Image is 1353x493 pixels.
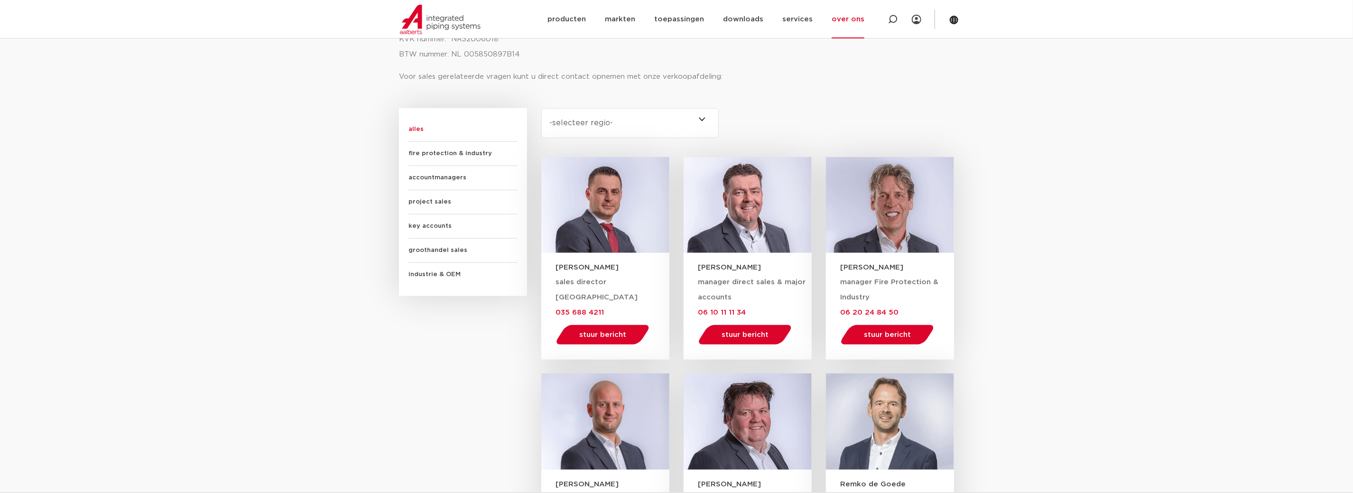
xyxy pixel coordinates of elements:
[698,309,746,316] span: 06 10 11 11 34
[408,190,518,214] span: project sales
[840,479,954,489] h3: Remko de Goede
[698,279,806,301] span: manager direct sales & major accounts
[556,308,604,316] a: 035 688 4211
[408,214,518,239] span: key accounts
[399,69,954,84] p: Voor sales gerelateerde vragen kunt u direct contact opnemen met onze verkoopafdeling:
[840,308,899,316] a: 06 20 24 84 50
[408,118,518,142] span: alles
[840,279,938,301] span: manager Fire Protection & Industry
[722,331,769,338] span: stuur bericht
[840,309,899,316] span: 06 20 24 84 50
[408,263,518,287] span: industrie & OEM
[556,309,604,316] span: 035 688 4211
[698,479,812,489] h3: [PERSON_NAME]
[408,239,518,263] span: groothandel sales
[840,262,954,272] h3: [PERSON_NAME]
[864,331,911,338] span: stuur bericht
[698,262,812,272] h3: [PERSON_NAME]
[556,262,669,272] h3: [PERSON_NAME]
[408,142,518,166] span: fire protection & industry
[399,32,954,62] p: KVK nummer: NR32006018 BTW nummer: NL 005850897B14
[698,308,746,316] a: 06 10 11 11 34
[556,479,669,489] h3: [PERSON_NAME]
[556,279,638,301] span: sales director [GEOGRAPHIC_DATA]
[579,331,626,338] span: stuur bericht
[408,166,518,190] span: accountmanagers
